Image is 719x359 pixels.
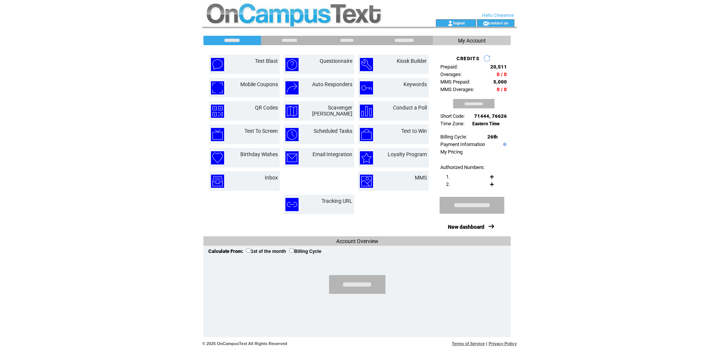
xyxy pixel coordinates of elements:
[452,341,485,346] a: Terms of Service
[488,20,508,25] a: contact us
[360,175,373,188] img: mms.png
[448,224,484,230] a: New dashboard
[488,341,517,346] a: Privacy Policy
[322,198,352,204] a: Tracking URL
[440,87,474,92] span: MMS Overages:
[486,341,487,346] span: |
[453,20,465,25] a: logout
[440,79,470,85] span: MMS Prepaid:
[482,13,514,18] span: Hello Cheyenne
[440,113,465,119] span: Short Code:
[360,105,373,118] img: conduct-a-poll.png
[211,151,224,164] img: birthday-wishes.png
[360,151,373,164] img: loyalty-program.png
[211,81,224,94] img: mobile-coupons.png
[211,128,224,141] img: text-to-screen.png
[285,128,299,141] img: scheduled-tasks.png
[474,113,507,119] span: 71444, 76626
[289,249,321,254] label: Billing Cycle
[497,71,507,77] span: 0 / 0
[246,248,251,253] input: 1st of the month
[457,56,479,61] span: CREDITS
[483,20,488,26] img: contact_us_icon.gif
[255,58,278,64] a: Text Blast
[208,248,243,254] span: Calculate From:
[487,134,498,140] span: 26th
[240,151,278,157] a: Birthday Wishes
[446,174,450,179] span: 1.
[440,149,463,155] a: My Pricing
[497,87,507,92] span: 0 / 0
[440,134,467,140] span: Billing Cycle:
[440,64,458,70] span: Prepaid:
[440,71,462,77] span: Overages:
[285,81,299,94] img: auto-responders.png
[312,151,352,157] a: Email Integration
[360,128,373,141] img: text-to-win.png
[360,58,373,71] img: kiosk-builder.png
[336,238,378,244] span: Account Overview
[501,143,507,146] img: help.gif
[246,249,286,254] label: 1st of the month
[472,121,500,126] span: Eastern Time
[285,198,299,211] img: tracking-url.png
[446,181,450,187] span: 2.
[440,141,485,147] a: Payment Information
[440,164,485,170] span: Authorized Numbers:
[415,175,427,181] a: MMS
[401,128,427,134] a: Text to Win
[211,175,224,188] img: inbox.png
[285,58,299,71] img: questionnaire.png
[320,58,352,64] a: Questionnaire
[397,58,427,64] a: Kiosk Builder
[285,151,299,164] img: email-integration.png
[312,81,352,87] a: Auto Responders
[388,151,427,157] a: Loyalty Program
[211,105,224,118] img: qr-codes.png
[493,79,507,85] span: 5,000
[244,128,278,134] a: Text To Screen
[458,38,486,44] span: My Account
[285,105,299,118] img: scavenger-hunt.png
[255,105,278,111] a: QR Codes
[211,58,224,71] img: text-blast.png
[289,248,294,253] input: Billing Cycle
[265,175,278,181] a: Inbox
[393,105,427,111] a: Conduct a Poll
[360,81,373,94] img: keywords.png
[312,105,352,117] a: Scavenger [PERSON_NAME]
[202,341,287,346] span: © 2025 OnCampusText All Rights Reserved
[403,81,427,87] a: Keywords
[314,128,352,134] a: Scheduled Tasks
[447,20,453,26] img: account_icon.gif
[240,81,278,87] a: Mobile Coupons
[440,121,464,126] span: Time Zone:
[490,64,507,70] span: 20,511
